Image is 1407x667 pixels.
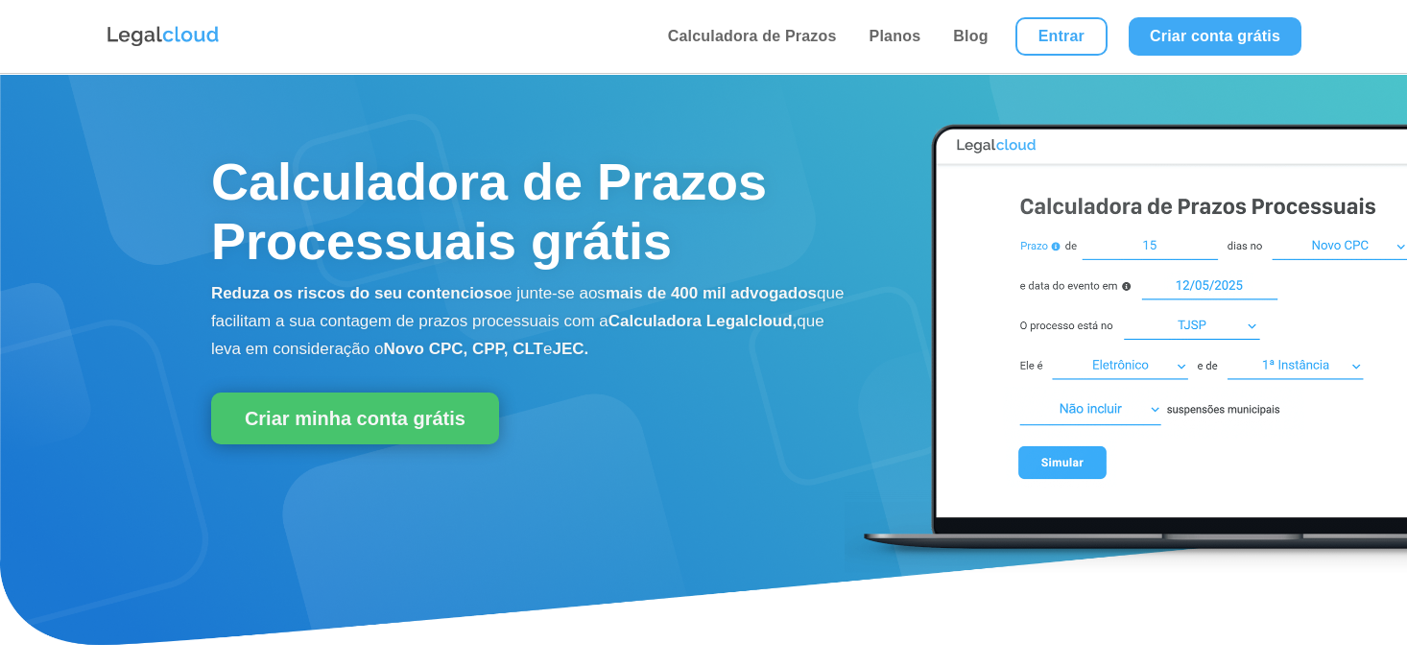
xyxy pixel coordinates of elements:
a: Entrar [1015,17,1108,56]
a: Criar conta grátis [1129,17,1301,56]
span: Calculadora de Prazos Processuais grátis [211,153,767,270]
b: JEC. [552,340,588,358]
b: Novo CPC, CPP, CLT [383,340,543,358]
b: Reduza os riscos do seu contencioso [211,284,503,302]
b: Calculadora Legalcloud, [608,312,798,330]
b: mais de 400 mil advogados [606,284,817,302]
p: e junte-se aos que facilitam a sua contagem de prazos processuais com a que leva em consideração o e [211,280,845,363]
img: Logo da Legalcloud [106,24,221,49]
a: Criar minha conta grátis [211,393,499,444]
